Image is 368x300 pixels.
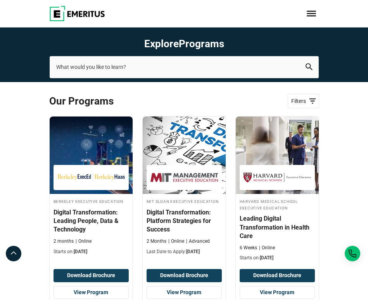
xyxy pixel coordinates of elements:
[54,286,129,299] a: View Program
[76,238,92,245] p: Online
[147,198,222,204] h4: MIT Sloan Executive Education
[306,63,313,71] button: search
[74,249,87,254] span: [DATE]
[240,269,315,282] button: Download Brochure
[50,38,319,50] h1: Explore
[57,169,125,186] img: Berkeley Executive Education
[306,64,313,72] a: search
[259,245,275,251] p: Online
[288,94,319,108] a: Filters
[240,214,315,240] h4: Leading Digital Transformation in Health Care
[147,208,222,234] h4: Digital Transformation: Platform Strategies for Success
[260,255,273,261] span: [DATE]
[49,95,184,108] span: Our Programs
[147,249,222,255] p: Last Date to Apply:
[150,169,218,186] img: MIT Sloan Executive Education
[179,38,224,50] span: Programs
[54,269,129,282] button: Download Brochure
[240,198,315,211] h4: Harvard Medical School Executive Education
[244,169,311,186] img: Harvard Medical School Executive Education
[307,11,316,16] button: Toggle Menu
[54,238,74,245] p: 2 months
[147,269,222,282] button: Download Brochure
[186,238,210,245] p: Advanced
[50,117,133,259] a: Digital Transformation Course by Berkeley Executive Education - August 28, 2025 Berkeley Executiv...
[147,238,166,245] p: 2 Months
[236,117,319,265] a: Digital Transformation Course by Harvard Medical School Executive Education - August 28, 2025 Har...
[291,97,316,105] span: Filters
[54,249,129,255] p: Starts on:
[147,286,222,299] a: View Program
[54,208,129,234] h4: Digital Transformation: Leading People, Data & Technology
[50,117,133,194] img: Digital Transformation: Leading People, Data & Technology | Online Digital Transformation Course
[50,56,319,78] input: search-page
[186,249,200,254] span: [DATE]
[240,245,257,251] p: 6 Weeks
[168,238,184,245] p: Online
[240,255,315,261] p: Starts on:
[143,117,226,194] img: Digital Transformation: Platform Strategies for Success | Online Digital Transformation Course
[143,117,226,259] a: Digital Transformation Course by MIT Sloan Executive Education - August 28, 2025 MIT Sloan Execut...
[54,198,129,204] h4: Berkeley Executive Education
[236,117,319,194] img: Leading Digital Transformation in Health Care | Online Digital Transformation Course
[240,286,315,299] a: View Program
